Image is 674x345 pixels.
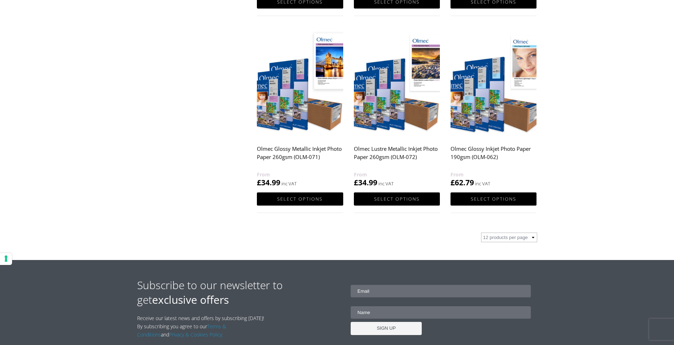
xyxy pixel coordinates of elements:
h2: Subscribe to our newsletter to get [137,278,337,307]
img: Olmec Lustre Metallic Inkjet Photo Paper 260gsm (OLM-072) [354,30,440,137]
h2: Olmec Lustre Metallic Inkjet Photo Paper 260gsm (OLM-072) [354,142,440,170]
a: Select options for “Olmec Glossy Inkjet Photo Paper 190gsm (OLM-062)” [451,192,536,206]
input: Name [351,306,531,319]
img: Olmec Glossy Inkjet Photo Paper 190gsm (OLM-062) [451,30,536,137]
a: Olmec Glossy Inkjet Photo Paper 190gsm (OLM-062) £62.79 [451,30,536,188]
a: Olmec Glossy Metallic Inkjet Photo Paper 260gsm (OLM-071) £34.99 [257,30,343,188]
a: Olmec Lustre Metallic Inkjet Photo Paper 260gsm (OLM-072) £34.99 [354,30,440,188]
bdi: 62.79 [451,177,474,187]
h2: Olmec Glossy Metallic Inkjet Photo Paper 260gsm (OLM-071) [257,142,343,170]
span: £ [354,177,358,187]
a: Select options for “Olmec Glossy Metallic Inkjet Photo Paper 260gsm (OLM-071)” [257,192,343,206]
span: £ [451,177,455,187]
a: Select options for “Olmec Lustre Metallic Inkjet Photo Paper 260gsm (OLM-072)” [354,192,440,206]
bdi: 34.99 [257,177,280,187]
input: SIGN UP [351,322,422,335]
bdi: 34.99 [354,177,377,187]
input: Email [351,285,531,297]
a: Privacy & Cookies Policy. [169,331,223,338]
img: Olmec Glossy Metallic Inkjet Photo Paper 260gsm (OLM-071) [257,30,343,137]
span: £ [257,177,261,187]
strong: exclusive offers [152,292,229,307]
h2: Olmec Glossy Inkjet Photo Paper 190gsm (OLM-062) [451,142,536,170]
p: Receive our latest news and offers by subscribing [DATE]! By subscribing you agree to our and [137,314,268,339]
